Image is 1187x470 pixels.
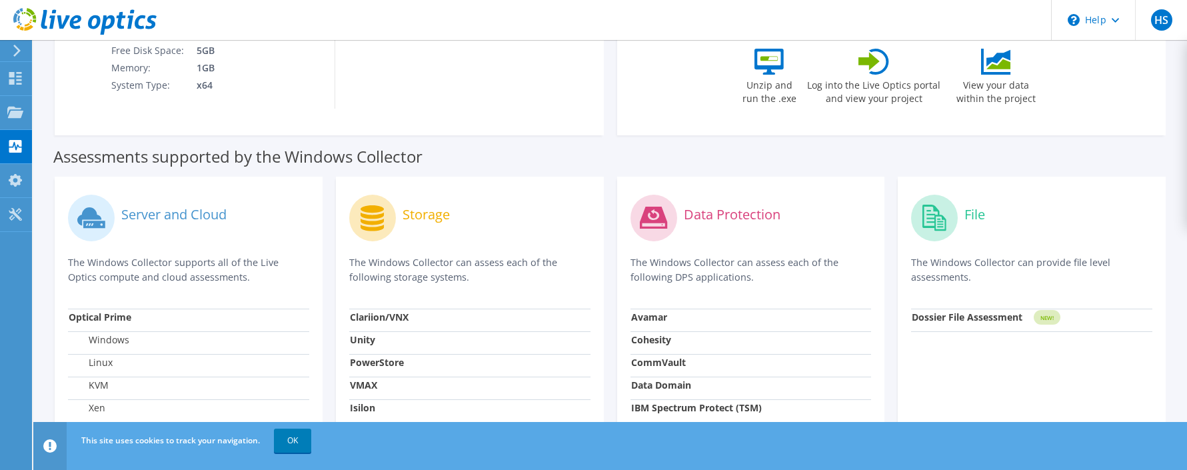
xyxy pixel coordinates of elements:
label: Log into the Live Optics portal and view your project [806,75,941,105]
td: System Type: [111,77,187,94]
p: The Windows Collector can assess each of the following storage systems. [349,255,591,285]
strong: Cohesity [631,333,671,346]
strong: Optical Prime [69,311,131,323]
label: Linux [69,356,113,369]
svg: \n [1068,14,1080,26]
span: HS [1151,9,1172,31]
strong: Isilon [350,401,375,414]
span: This site uses cookies to track your navigation. [81,435,260,446]
strong: VMAX [350,379,377,391]
strong: CommVault [631,356,686,369]
p: The Windows Collector can provide file level assessments. [911,255,1152,285]
label: Xen [69,401,105,415]
td: 5GB [187,42,281,59]
strong: Data Domain [631,379,691,391]
strong: Avamar [631,311,667,323]
strong: Unity [350,333,375,346]
label: Windows [69,333,129,347]
a: OK [274,429,311,453]
p: The Windows Collector supports all of the Live Optics compute and cloud assessments. [68,255,309,285]
strong: Dossier File Assessment [912,311,1022,323]
tspan: NEW! [1040,314,1054,321]
label: Storage [403,208,450,221]
label: Unzip and run the .exe [738,75,800,105]
strong: IBM Spectrum Protect (TSM) [631,401,762,414]
label: Data Protection [684,208,780,221]
td: 1GB [187,59,281,77]
label: Assessments supported by the Windows Collector [53,150,423,163]
td: Free Disk Space: [111,42,187,59]
strong: PowerStore [350,356,404,369]
label: View your data within the project [948,75,1044,105]
label: KVM [69,379,109,392]
strong: Clariion/VNX [350,311,409,323]
label: Server and Cloud [121,208,227,221]
td: Memory: [111,59,187,77]
p: The Windows Collector can assess each of the following DPS applications. [630,255,872,285]
label: File [964,208,985,221]
td: x64 [187,77,281,94]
